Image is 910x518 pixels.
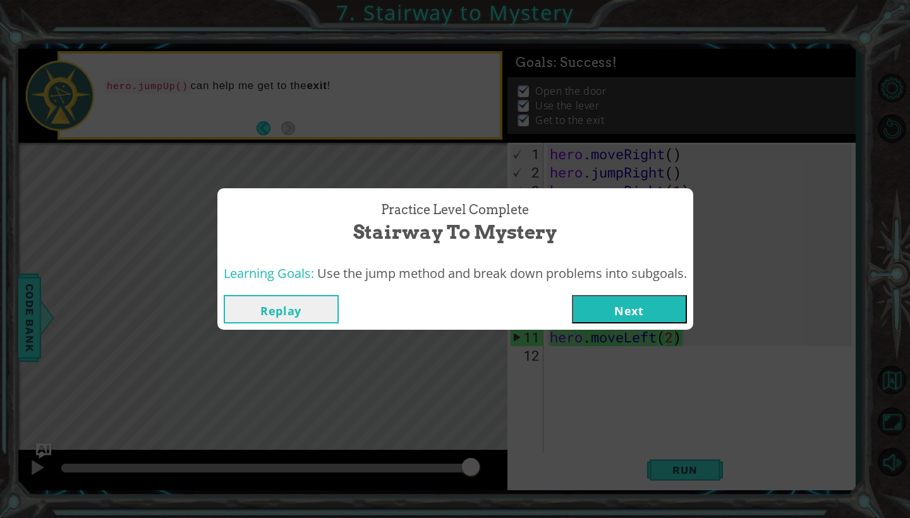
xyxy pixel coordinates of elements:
button: Replay [224,295,339,323]
span: Use the jump method and break down problems into subgoals. [317,265,687,282]
span: Stairway to Mystery [353,219,557,246]
span: Learning Goals: [224,265,314,282]
button: Next [572,295,687,323]
span: Practice Level Complete [381,201,529,219]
